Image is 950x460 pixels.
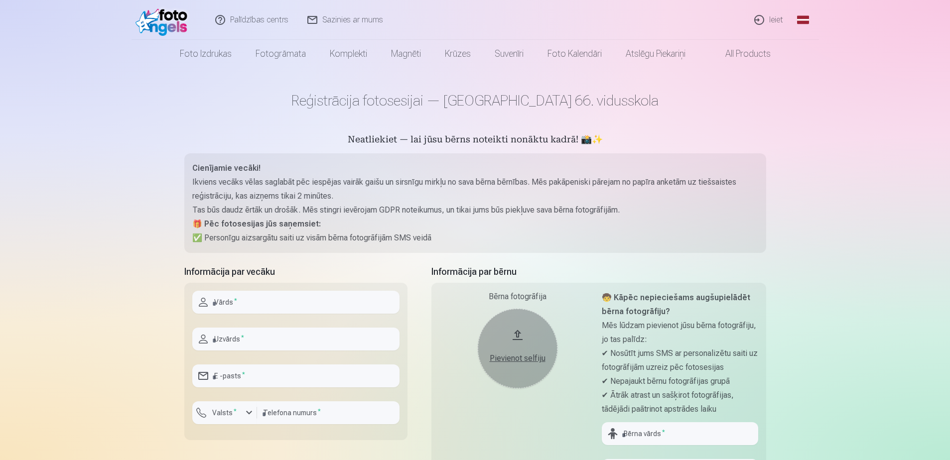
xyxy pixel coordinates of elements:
[379,40,433,68] a: Magnēti
[184,133,766,147] h5: Neatliekiet — lai jūsu bērns noteikti nonāktu kadrā! 📸✨
[208,408,241,418] label: Valsts
[483,40,536,68] a: Suvenīri
[488,352,547,364] div: Pievienot selfiju
[431,265,766,279] h5: Informācija par bērnu
[602,293,750,316] strong: 🧒 Kāpēc nepieciešams augšupielādēt bērna fotogrāfiju?
[602,374,758,388] p: ✔ Nepajaukt bērnu fotogrāfijas grupā
[602,346,758,374] p: ✔ Nosūtīt jums SMS ar personalizētu saiti uz fotogrāfijām uzreiz pēc fotosesijas
[244,40,318,68] a: Fotogrāmata
[536,40,614,68] a: Foto kalendāri
[478,309,557,388] button: Pievienot selfiju
[318,40,379,68] a: Komplekti
[192,175,758,203] p: Ikviens vecāks vēlas saglabāt pēc iespējas vairāk gaišu un sirsnīgu mirkļu no sava bērna bērnības...
[184,92,766,110] h1: Reģistrācija fotosesijai — [GEOGRAPHIC_DATA] 66. vidusskola
[136,4,193,36] img: /fa1
[192,203,758,217] p: Tas būs daudz ērtāk un drošāk. Mēs stingri ievērojam GDPR noteikumus, un tikai jums būs piekļuve ...
[168,40,244,68] a: Foto izdrukas
[439,291,596,303] div: Bērna fotogrāfija
[602,319,758,346] p: Mēs lūdzam pievienot jūsu bērna fotogrāfiju, jo tas palīdz:
[192,231,758,245] p: ✅ Personīgu aizsargātu saiti uz visām bērna fotogrāfijām SMS veidā
[602,388,758,416] p: ✔ Ātrāk atrast un sašķirot fotogrāfijas, tādējādi paātrinot apstrādes laiku
[192,401,257,424] button: Valsts*
[697,40,783,68] a: All products
[184,265,407,279] h5: Informācija par vecāku
[614,40,697,68] a: Atslēgu piekariņi
[433,40,483,68] a: Krūzes
[192,219,321,229] strong: 🎁 Pēc fotosesijas jūs saņemsiet:
[192,163,261,173] strong: Cienījamie vecāki!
